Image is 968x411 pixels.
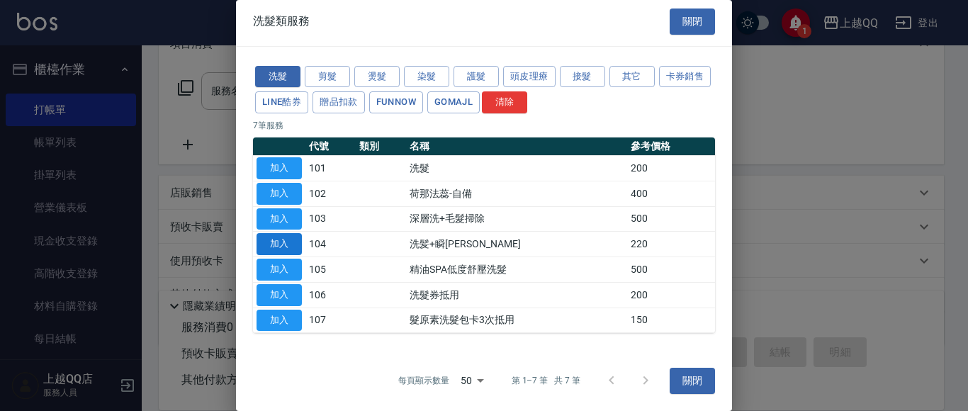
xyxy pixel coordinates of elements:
[406,308,627,333] td: 髮原素洗髮包卡3次抵用
[356,137,406,156] th: 類別
[406,156,627,181] td: 洗髮
[627,257,715,283] td: 500
[305,137,356,156] th: 代號
[398,374,449,387] p: 每頁顯示數量
[305,257,356,283] td: 105
[354,66,400,88] button: 燙髮
[627,232,715,257] td: 220
[305,232,356,257] td: 104
[305,181,356,206] td: 102
[627,308,715,333] td: 150
[257,183,302,205] button: 加入
[482,91,527,113] button: 清除
[404,66,449,88] button: 染髮
[454,66,499,88] button: 護髮
[257,284,302,306] button: 加入
[406,206,627,232] td: 深層洗+毛髮掃除
[257,310,302,332] button: 加入
[609,66,655,88] button: 其它
[670,368,715,394] button: 關閉
[627,137,715,156] th: 參考價格
[406,232,627,257] td: 洗髪+瞬[PERSON_NAME]
[406,137,627,156] th: 名稱
[670,9,715,35] button: 關閉
[455,361,489,400] div: 50
[659,66,711,88] button: 卡券銷售
[427,91,480,113] button: GOMAJL
[313,91,365,113] button: 贈品扣款
[257,157,302,179] button: 加入
[406,282,627,308] td: 洗髮券抵用
[305,308,356,333] td: 107
[503,66,556,88] button: 頭皮理療
[257,233,302,255] button: 加入
[253,119,715,132] p: 7 筆服務
[627,282,715,308] td: 200
[305,206,356,232] td: 103
[406,181,627,206] td: 荷那法蕊-自備
[560,66,605,88] button: 接髮
[305,156,356,181] td: 101
[406,257,627,283] td: 精油SPA低度舒壓洗髮
[253,14,310,28] span: 洗髮類服務
[257,208,302,230] button: 加入
[369,91,423,113] button: FUNNOW
[627,181,715,206] td: 400
[627,206,715,232] td: 500
[512,374,580,387] p: 第 1–7 筆 共 7 筆
[305,282,356,308] td: 106
[255,66,300,88] button: 洗髮
[627,156,715,181] td: 200
[257,259,302,281] button: 加入
[255,91,308,113] button: LINE酷券
[305,66,350,88] button: 剪髮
